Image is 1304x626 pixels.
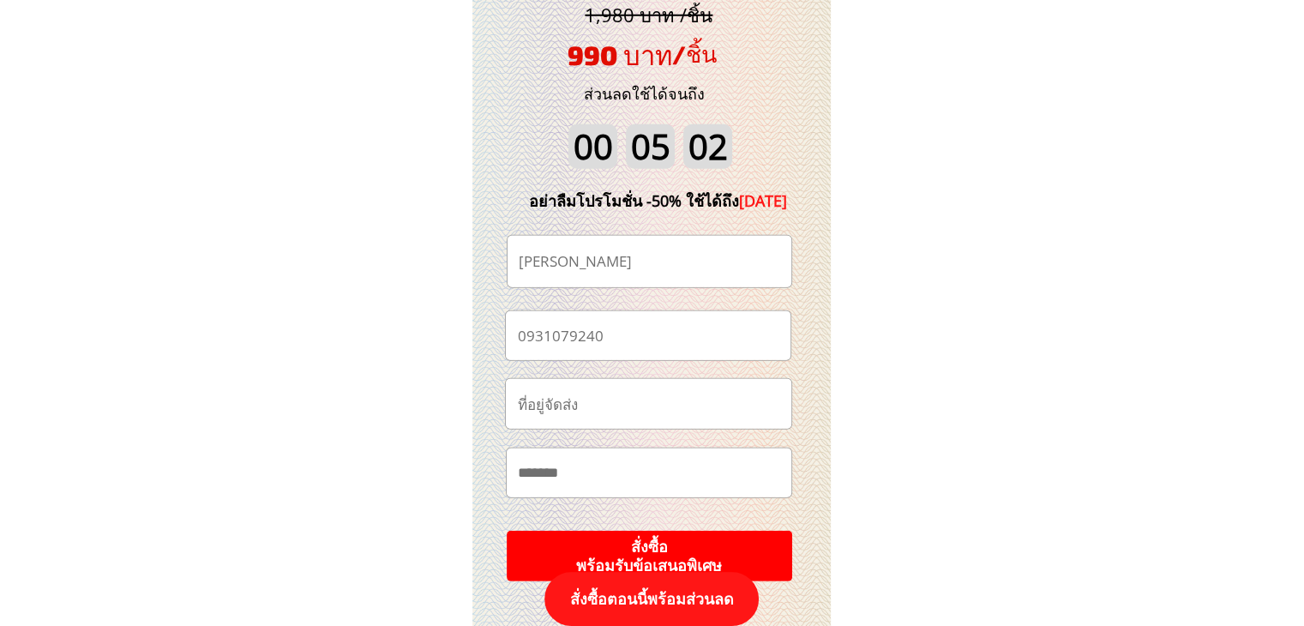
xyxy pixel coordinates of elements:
[544,572,759,626] p: สั่งซื้อตอนนี้พร้อมส่วนลด
[585,2,712,27] span: 1,980 บาท /ชิ้น
[513,311,783,360] input: เบอร์โทรศัพท์
[568,39,672,70] span: 990 บาท
[514,236,784,287] input: ชื่อ-นามสกุล
[739,190,787,211] span: [DATE]
[672,39,717,67] span: /ชิ้น
[561,81,728,106] h3: ส่วนลดใช้ได้จนถึง
[513,379,784,429] input: ที่อยู่จัดส่ง
[503,189,814,214] div: อย่าลืมโปรโมชั่น -50% ใช้ได้ถึง
[506,531,792,581] p: สั่งซื้อ พร้อมรับข้อเสนอพิเศษ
